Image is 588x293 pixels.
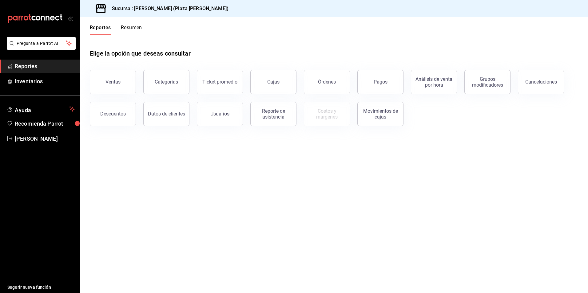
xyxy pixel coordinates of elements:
div: Movimientos de cajas [361,108,399,120]
button: Datos de clientes [143,102,189,126]
span: Sugerir nueva función [7,284,75,291]
button: Contrata inventarios para ver este reporte [304,102,350,126]
span: Inventarios [15,77,75,85]
div: Cajas [267,79,280,85]
button: Ventas [90,70,136,94]
button: Cajas [250,70,296,94]
button: Cancelaciones [518,70,564,94]
button: Análisis de venta por hora [411,70,457,94]
button: Ticket promedio [197,70,243,94]
a: Pregunta a Parrot AI [4,45,76,51]
div: Grupos modificadores [468,76,507,88]
span: Reportes [15,62,75,70]
button: Grupos modificadores [464,70,511,94]
button: Usuarios [197,102,243,126]
div: Órdenes [318,79,336,85]
div: Ventas [105,79,121,85]
span: [PERSON_NAME] [15,135,75,143]
div: navigation tabs [90,25,142,35]
button: Reporte de asistencia [250,102,296,126]
div: Descuentos [100,111,126,117]
button: Órdenes [304,70,350,94]
div: Datos de clientes [148,111,185,117]
span: Ayuda [15,105,67,113]
div: Usuarios [210,111,229,117]
button: Categorías [143,70,189,94]
div: Ticket promedio [202,79,237,85]
button: Resumen [121,25,142,35]
div: Categorías [155,79,178,85]
h3: Sucursal: [PERSON_NAME] (Plaza [PERSON_NAME]) [107,5,228,12]
button: Descuentos [90,102,136,126]
div: Reporte de asistencia [254,108,292,120]
div: Pagos [374,79,387,85]
button: open_drawer_menu [68,16,73,21]
button: Movimientos de cajas [357,102,403,126]
button: Pregunta a Parrot AI [7,37,76,50]
div: Análisis de venta por hora [415,76,453,88]
div: Costos y márgenes [308,108,346,120]
span: Recomienda Parrot [15,119,75,128]
span: Pregunta a Parrot AI [17,40,66,47]
button: Pagos [357,70,403,94]
h1: Elige la opción que deseas consultar [90,49,191,58]
div: Cancelaciones [525,79,557,85]
button: Reportes [90,25,111,35]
